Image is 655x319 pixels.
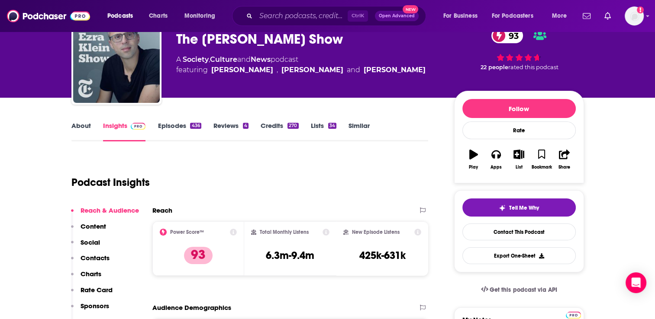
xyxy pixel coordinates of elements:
a: Charts [143,9,173,23]
button: Contacts [71,254,110,270]
div: Rate [462,121,576,139]
span: featuring [176,65,426,75]
a: Contact This Podcast [462,223,576,240]
a: Similar [348,121,370,141]
div: Apps [490,165,502,170]
a: Reviews4 [213,121,248,141]
h2: Audience Demographics [152,303,231,312]
div: 4 [243,123,248,129]
a: Show notifications dropdown [601,9,614,23]
button: Show profile menu [625,6,644,26]
button: List [507,144,530,175]
a: Credits270 [261,121,298,141]
span: Tell Me Why [509,204,539,211]
p: Sponsors [81,302,109,310]
a: Episodes436 [158,121,201,141]
img: Podchaser Pro [566,312,581,319]
button: Export One-Sheet [462,247,576,264]
div: 270 [287,123,298,129]
h3: 425k-631k [359,249,406,262]
div: 93 22 peoplerated this podcast [454,22,584,76]
button: tell me why sparkleTell Me Why [462,198,576,217]
p: 93 [184,247,213,264]
button: Reach & Audience [71,206,139,222]
div: [PERSON_NAME] [281,65,343,75]
span: , [277,65,278,75]
button: Social [71,238,100,254]
button: open menu [546,9,578,23]
button: Content [71,222,106,238]
div: [PERSON_NAME] [364,65,426,75]
div: Search podcasts, credits, & more... [240,6,434,26]
span: New [403,5,418,13]
span: Charts [149,10,168,22]
input: Search podcasts, credits, & more... [256,9,348,23]
span: Ctrl K [348,10,368,22]
button: Charts [71,270,101,286]
a: News [251,55,271,64]
a: Get this podcast via API [474,279,564,300]
a: Ezra Klein [211,65,273,75]
a: InsightsPodchaser Pro [103,121,146,141]
div: Bookmark [531,165,552,170]
h2: Reach [152,206,172,214]
img: User Profile [625,6,644,26]
h3: 6.3m-9.4m [266,249,314,262]
a: Show notifications dropdown [579,9,594,23]
span: Get this podcast via API [490,286,557,293]
span: More [552,10,567,22]
img: Podchaser Pro [131,123,146,130]
button: Play [462,144,485,175]
img: The Ezra Klein Show [73,16,160,103]
span: Monitoring [184,10,215,22]
p: Contacts [81,254,110,262]
button: open menu [101,9,144,23]
a: Lists34 [311,121,336,141]
button: Apps [485,144,507,175]
span: Logged in as BenLaurro [625,6,644,26]
a: Society [183,55,209,64]
div: Share [558,165,570,170]
span: , [209,55,210,64]
span: and [347,65,360,75]
span: 22 people [481,64,508,70]
span: Open Advanced [379,14,415,18]
img: Podchaser - Follow, Share and Rate Podcasts [7,8,90,24]
button: open menu [486,9,546,23]
h2: Power Score™ [170,229,204,235]
span: rated this podcast [508,64,558,70]
button: Open AdvancedNew [375,11,419,21]
span: Podcasts [107,10,133,22]
button: Rate Card [71,286,113,302]
img: tell me why sparkle [499,204,506,211]
p: Content [81,222,106,230]
a: 93 [491,28,523,43]
div: List [516,165,523,170]
span: For Podcasters [492,10,533,22]
p: Social [81,238,100,246]
div: Open Intercom Messenger [626,272,646,293]
button: open menu [178,9,226,23]
a: About [71,121,91,141]
button: Share [553,144,575,175]
button: Sponsors [71,302,109,318]
button: Bookmark [530,144,553,175]
div: Play [469,165,478,170]
a: Pro website [566,310,581,319]
h1: Podcast Insights [71,176,150,189]
div: 436 [190,123,201,129]
svg: Add a profile image [637,6,644,13]
h2: New Episode Listens [352,229,400,235]
button: open menu [437,9,488,23]
p: Reach & Audience [81,206,139,214]
h2: Total Monthly Listens [260,229,309,235]
div: A podcast [176,54,426,75]
span: 93 [500,28,523,43]
span: For Business [443,10,478,22]
a: Culture [210,55,237,64]
div: 34 [328,123,336,129]
button: Follow [462,99,576,118]
span: and [237,55,251,64]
